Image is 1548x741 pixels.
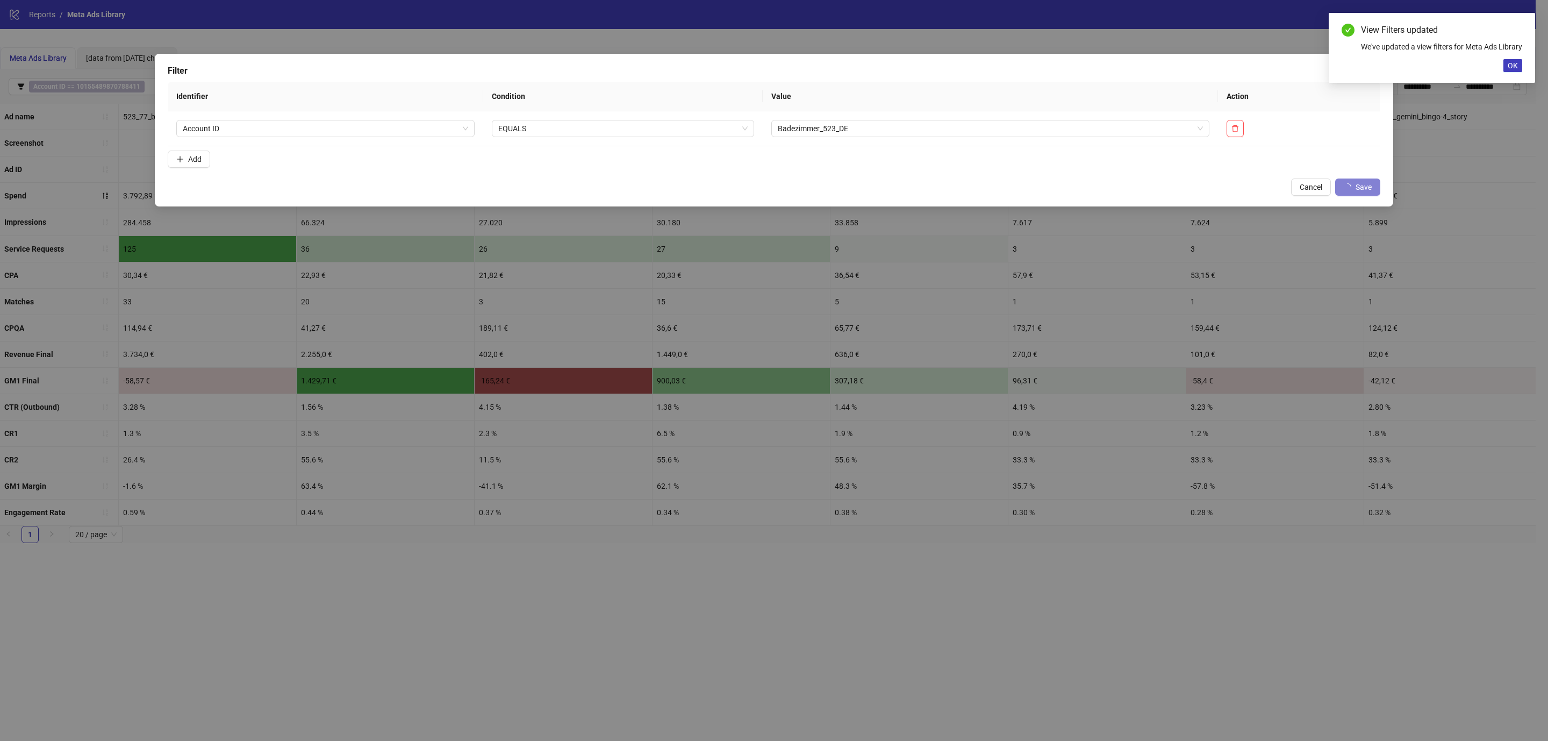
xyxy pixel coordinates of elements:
[1510,24,1522,35] a: Close
[1361,24,1522,37] div: View Filters updated
[1508,61,1518,70] span: OK
[1361,41,1522,53] div: We've updated a view filters for Meta Ads Library
[1342,24,1354,37] span: check-circle
[1503,59,1522,72] button: OK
